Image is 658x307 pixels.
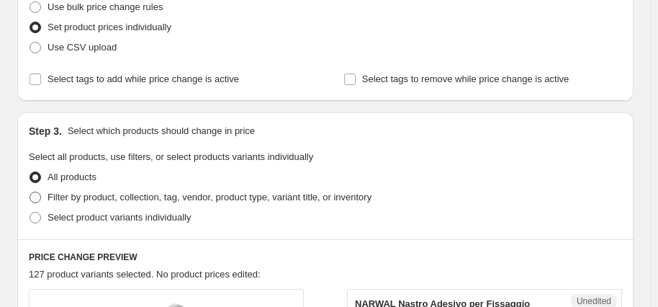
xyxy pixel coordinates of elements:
h2: Step 3. [29,124,62,138]
span: Use bulk price change rules [48,1,163,12]
h6: PRICE CHANGE PREVIEW [29,252,622,263]
span: Select all products, use filters, or select products variants individually [29,151,313,162]
span: Select tags to remove while price change is active [362,74,569,84]
span: Use CSV upload [48,42,117,53]
span: All products [48,172,96,182]
span: Select product variants individually [48,212,191,223]
span: Unedited [577,295,611,307]
span: Filter by product, collection, tag, vendor, product type, variant title, or inventory [48,192,371,203]
span: Select tags to add while price change is active [48,74,239,84]
span: Set product prices individually [48,22,171,32]
p: Select which products should change in price [68,124,255,138]
span: 127 product variants selected. No product prices edited: [29,269,261,280]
